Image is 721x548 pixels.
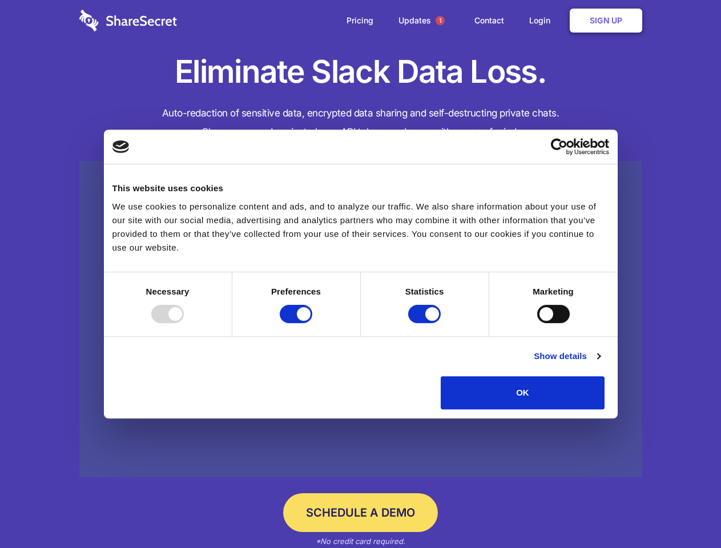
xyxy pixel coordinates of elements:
strong: Statistics [405,287,444,296]
a: Schedule a Demo [283,493,438,532]
div: We use cookies to personalize content and ads, and to analyze our traffic. We also share informat... [112,200,609,255]
img: logo-wordmark-white-trans-d4663122ce5f474addd5e946df7df03e33cb6a1c49d2221995e7729f52c070b2.svg [79,10,177,31]
h4: Auto-redaction of sensitive data, encrypted data sharing and self-destructing private chats. Shar... [79,104,642,142]
strong: Necessary [146,287,190,296]
a: Wistia video thumbnail [79,161,642,478]
a: Contact [463,3,515,38]
strong: Preferences [271,287,321,296]
a: Show details [534,349,600,363]
a: Sign Up [570,9,642,33]
span: 1 [436,16,445,25]
button: OK [441,376,605,409]
a: Login [518,3,567,38]
div: This website uses cookies [112,182,609,195]
img: logo [112,140,130,153]
h1: Eliminate Slack Data Loss. [79,51,642,92]
a: Pricing [335,3,385,38]
strong: Marketing [533,287,574,296]
a: Usercentrics Cookiebot - opens in a new window [509,138,609,155]
em: *No credit card required. [316,537,405,546]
